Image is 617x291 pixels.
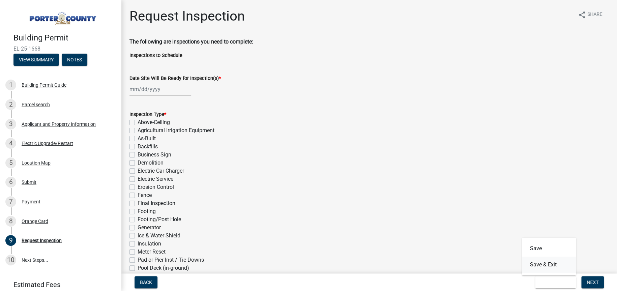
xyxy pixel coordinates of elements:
label: Erosion Control [138,183,174,191]
div: Submit [22,180,36,184]
label: Electric Service [138,175,173,183]
div: Electric Upgrade/Restart [22,141,73,146]
label: Electric Car Charger [138,167,184,175]
label: Pool Deck (in-ground) [138,264,189,272]
label: Inspection Type [129,112,166,117]
label: Ice & Water Shield [138,232,180,240]
div: 10 [5,255,16,265]
div: 5 [5,157,16,168]
strong: The following are inspections you need to complete: [129,38,253,45]
label: Final Inspection [138,199,175,207]
label: Date Site Will Be Ready for Inspection(s) [129,76,221,81]
label: Pad or Pier Inst / Tie-Downs [138,256,204,264]
button: Next [581,276,604,288]
label: Above-Ceiling [138,118,170,126]
div: 2 [5,99,16,110]
span: Next [587,280,598,285]
input: mm/dd/yyyy [129,82,191,96]
button: Back [135,276,157,288]
div: Request Inspection [22,238,62,243]
wm-modal-confirm: Notes [62,57,87,63]
button: Save & Exit [522,257,576,273]
label: Business Sign [138,151,171,159]
div: 1 [5,80,16,90]
button: Notes [62,54,87,66]
div: Applicant and Property Information [22,122,96,126]
i: share [578,11,586,19]
div: 3 [5,119,16,129]
label: Meter Reset [138,248,166,256]
h4: Building Permit [13,33,116,43]
button: Save & Exit [535,276,576,288]
label: Demolition [138,159,164,167]
label: Footing [138,207,156,215]
div: 9 [5,235,16,246]
div: Payment [22,199,40,204]
wm-modal-confirm: Summary [13,57,59,63]
button: shareShare [572,8,608,21]
span: Back [140,280,152,285]
label: Generator [138,224,161,232]
div: 7 [5,196,16,207]
div: Building Permit Guide [22,83,66,87]
div: 6 [5,177,16,187]
div: Orange Card [22,219,48,224]
span: Share [587,11,602,19]
div: 4 [5,138,16,149]
label: Insulation [138,240,161,248]
span: EL-25-1668 [13,46,108,52]
label: Inspections to Schedule [129,53,182,58]
div: Parcel search [22,102,50,107]
label: Agricultural Irrigation Equipment [138,126,214,135]
button: View Summary [13,54,59,66]
div: Save & Exit [522,238,576,275]
button: Save [522,240,576,257]
span: Save & Exit [540,280,566,285]
img: Porter County, Indiana [13,7,111,26]
h1: Request Inspection [129,8,245,24]
div: 8 [5,216,16,227]
label: As-Built [138,135,156,143]
label: Fence [138,191,152,199]
div: Location Map [22,161,51,165]
label: Backfills [138,143,158,151]
label: Footing/Post Hole [138,215,181,224]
